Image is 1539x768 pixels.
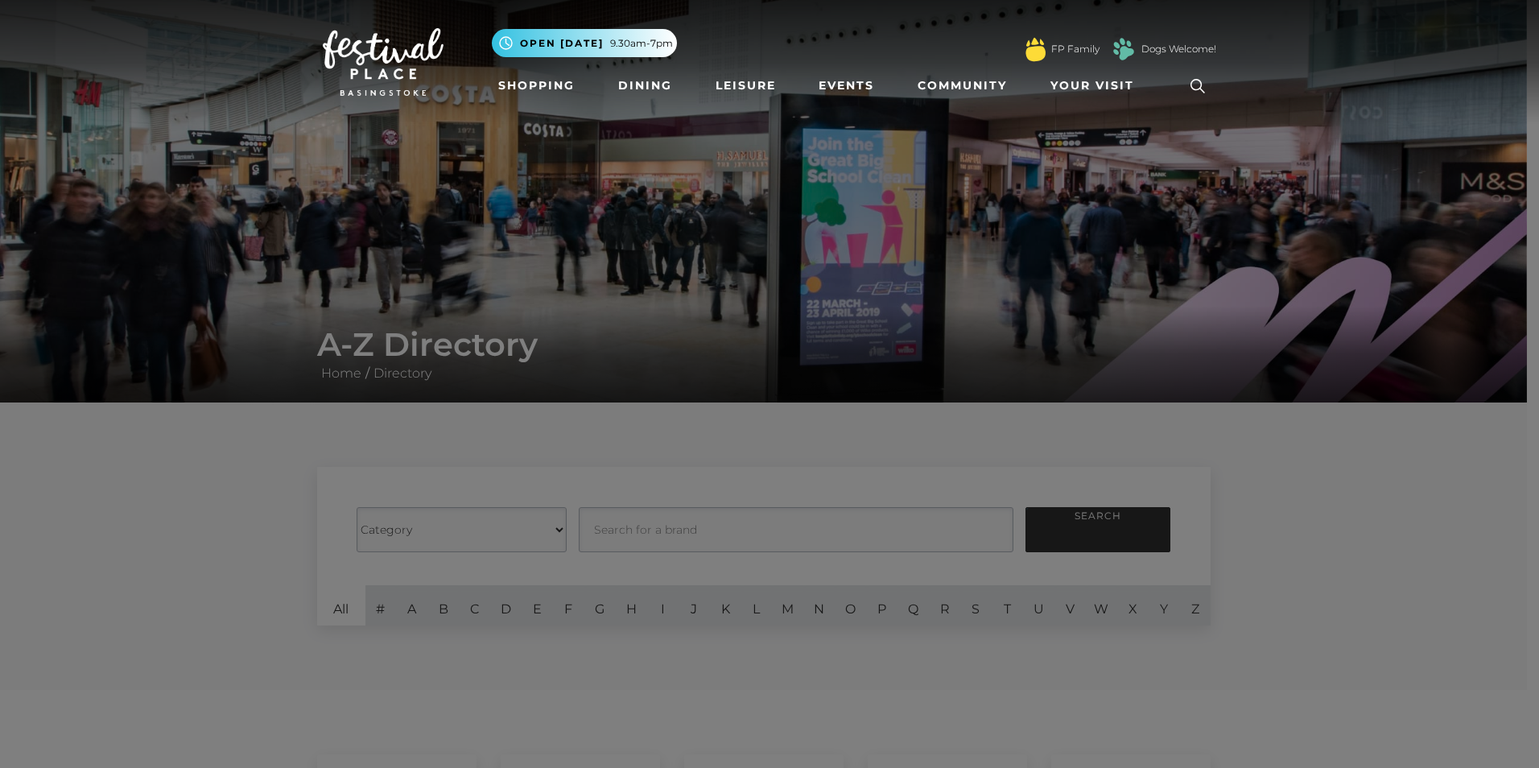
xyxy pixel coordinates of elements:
a: Community [911,71,1013,101]
span: Open [DATE] [520,36,604,51]
a: FP Family [1051,42,1100,56]
a: Dining [612,71,679,101]
a: Leisure [709,71,782,101]
a: Your Visit [1044,71,1149,101]
button: Open [DATE] 9.30am-7pm [492,29,677,57]
a: Shopping [492,71,581,101]
span: Your Visit [1050,77,1134,94]
span: 9.30am-7pm [610,36,673,51]
a: Dogs Welcome! [1141,42,1216,56]
a: Events [812,71,881,101]
img: Festival Place Logo [323,28,444,96]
